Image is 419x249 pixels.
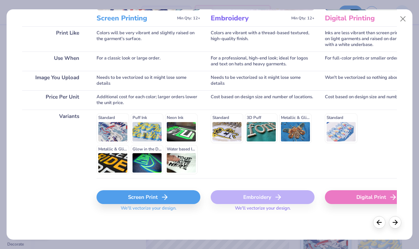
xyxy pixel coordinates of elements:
[291,16,315,21] span: Min Qty: 12+
[97,71,200,90] div: Needs to be vectorized so it might lose some details
[118,205,179,215] span: We'll vectorize your design.
[211,190,315,204] div: Embroidery
[211,90,315,110] div: Cost based on design size and number of locations.
[232,205,293,215] span: We'll vectorize your design.
[211,71,315,90] div: Needs to be vectorized so it might lose some details
[177,16,200,21] span: Min Qty: 12+
[211,14,289,23] h3: Embroidery
[22,52,86,71] div: Use When
[22,71,86,90] div: Image You Upload
[211,52,315,71] div: For a professional, high-end look; ideal for logos and text on hats and heavy garments.
[397,12,410,26] button: Close
[97,90,200,110] div: Additional cost for each color; larger orders lower the unit price.
[97,14,174,23] h3: Screen Printing
[97,190,200,204] div: Screen Print
[325,14,403,23] h3: Digital Printing
[22,90,86,110] div: Price Per Unit
[22,110,86,178] div: Variants
[97,52,200,71] div: For a classic look or large order.
[211,26,315,52] div: Colors are vibrant with a thread-based textured, high-quality finish.
[97,26,200,52] div: Colors will be very vibrant and slightly raised on the garment's surface.
[22,26,86,52] div: Print Like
